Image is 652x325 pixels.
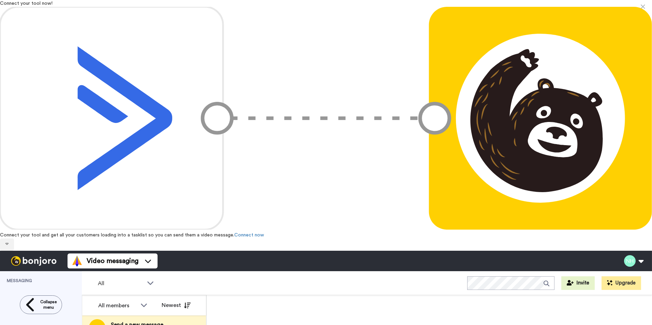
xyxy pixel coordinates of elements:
[87,256,138,266] span: Video messaging
[98,301,137,310] div: All members
[72,256,83,266] img: vm-color.svg
[234,233,264,237] a: Connect now
[157,298,196,312] button: Newest
[98,279,144,288] span: All
[40,299,57,310] span: Collapse menu
[602,276,641,290] button: Upgrade
[8,256,59,266] img: bj-logo-header-white.svg
[20,295,62,314] button: Collapse menu
[561,276,595,290] button: Invite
